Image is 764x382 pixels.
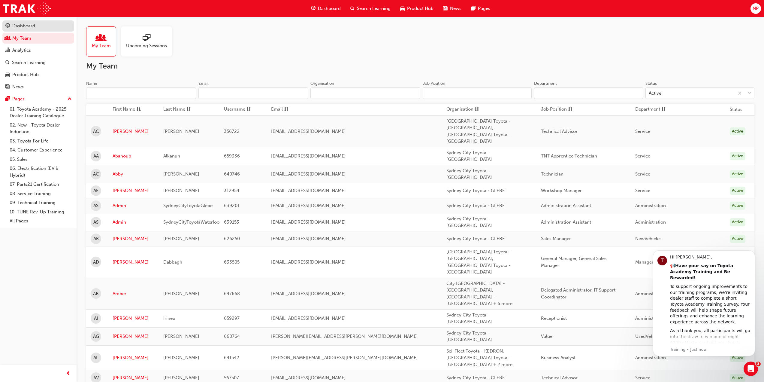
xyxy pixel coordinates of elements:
span: AC [93,128,99,135]
button: Departmentsorting-icon [635,106,668,113]
span: Email [271,106,283,113]
span: search-icon [5,60,10,66]
span: news-icon [5,84,10,90]
span: NP [753,5,759,12]
span: Dabbagh [163,259,182,265]
span: sorting-icon [284,106,288,113]
span: Receptionist [541,316,567,321]
button: Pages [2,93,74,105]
span: Service [635,188,650,193]
a: news-iconNews [438,2,466,15]
span: [PERSON_NAME] [163,355,199,360]
span: Service [635,375,650,380]
a: Trak [3,2,51,15]
span: Dashboard [318,5,341,12]
span: 641542 [224,355,239,360]
a: [PERSON_NAME] [113,315,154,322]
span: 567507 [224,375,239,380]
span: 639153 [224,219,239,225]
span: guage-icon [311,5,316,12]
div: Analytics [12,47,31,54]
span: 3 [756,362,761,366]
div: Active [730,202,745,210]
input: Name [86,87,196,99]
span: Organisation [446,106,473,113]
span: Administration Assistant [541,219,591,225]
span: [EMAIL_ADDRESS][DOMAIN_NAME] [271,236,346,241]
span: AK [93,235,99,242]
button: Last Namesorting-icon [163,106,196,113]
span: Sydney City Toyota - [GEOGRAPHIC_DATA] [446,150,492,162]
span: 633505 [224,259,240,265]
a: Dashboard [2,20,74,32]
h2: My Team [86,61,754,71]
button: Emailsorting-icon [271,106,304,113]
span: people-icon [5,36,10,41]
span: General Manager, General Sales Manager [541,256,607,268]
span: Upcoming Sessions [126,42,167,49]
iframe: Intercom live chat [744,362,758,376]
span: SydneyCityToyotaGlebe [163,203,213,208]
a: News [2,81,74,93]
span: First Name [113,106,135,113]
span: Pages [478,5,490,12]
span: [EMAIL_ADDRESS][DOMAIN_NAME] [271,171,346,177]
span: News [450,5,461,12]
span: AL [93,354,98,361]
span: Job Position [541,106,567,113]
div: Active [730,187,745,195]
a: [PERSON_NAME] [113,128,154,135]
input: Job Position [423,87,532,99]
span: 660764 [224,334,240,339]
span: down-icon [747,90,752,97]
span: AS [93,202,98,209]
span: Administration [635,219,666,225]
span: sorting-icon [186,106,191,113]
span: [PERSON_NAME] [163,291,199,296]
span: sorting-icon [475,106,479,113]
span: [PERSON_NAME] [163,129,199,134]
span: Sydney City Toyota - [GEOGRAPHIC_DATA] [446,168,492,180]
span: [EMAIL_ADDRESS][DOMAIN_NAME] [271,219,346,225]
iframe: Intercom notifications message [644,245,764,360]
a: Upcoming Sessions [121,26,177,57]
a: Admin [113,219,154,226]
span: [EMAIL_ADDRESS][DOMAIN_NAME] [271,153,346,159]
span: Technical Advisor [541,129,578,134]
div: Email [198,81,209,87]
a: [PERSON_NAME] [113,235,154,242]
span: Service [635,129,650,134]
span: car-icon [400,5,405,12]
span: Business Analyst [541,355,575,360]
span: [PERSON_NAME][EMAIL_ADDRESS][PERSON_NAME][DOMAIN_NAME] [271,355,418,360]
span: sorting-icon [246,106,251,113]
span: Username [224,106,245,113]
div: Active [730,374,745,382]
span: Service [635,171,650,177]
span: car-icon [5,72,10,78]
span: TNT Apprentice Technician [541,153,597,159]
span: Alkanun [163,153,180,159]
div: Active [730,218,745,226]
span: AC [93,171,99,178]
a: Amber [113,290,154,297]
span: Sydney City Toyota - [GEOGRAPHIC_DATA] [446,312,492,325]
a: 08. Service Training [7,189,74,198]
span: Department [635,106,660,113]
button: Organisationsorting-icon [446,106,479,113]
div: Status [645,81,657,87]
button: Job Positionsorting-icon [541,106,574,113]
div: Active [730,127,745,136]
span: [EMAIL_ADDRESS][DOMAIN_NAME] [271,203,346,208]
a: 03. Toyota For Life [7,136,74,146]
span: Administration [635,355,666,360]
span: 659336 [224,153,240,159]
span: SydneyCityToyotaWaterloo [163,219,219,225]
span: Valuer [541,334,554,339]
span: Sydney City Toyota - [GEOGRAPHIC_DATA] [446,330,492,343]
a: search-iconSearch Learning [346,2,395,15]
